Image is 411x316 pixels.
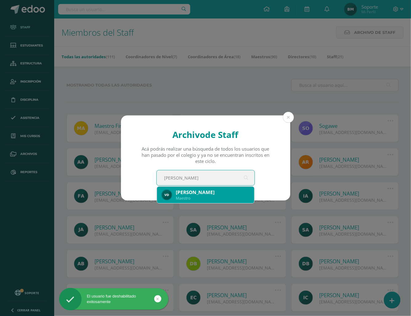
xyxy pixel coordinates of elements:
[176,189,249,196] div: [PERSON_NAME]
[173,129,239,141] span: de Staff
[137,146,274,164] div: Acá podrás realizar una búsqueda de todos los usuarios que han pasado por el colegio y ya no se e...
[173,129,205,141] span: Archivo
[59,294,168,305] div: El usuario fue deshabilitado exitosamente
[162,190,172,200] img: 8b711bd78c436639cffae2f36e8edbce.png
[176,196,249,201] div: Maestro
[157,170,255,185] input: Busca un usuario aquí...
[283,112,294,123] button: Close (Esc)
